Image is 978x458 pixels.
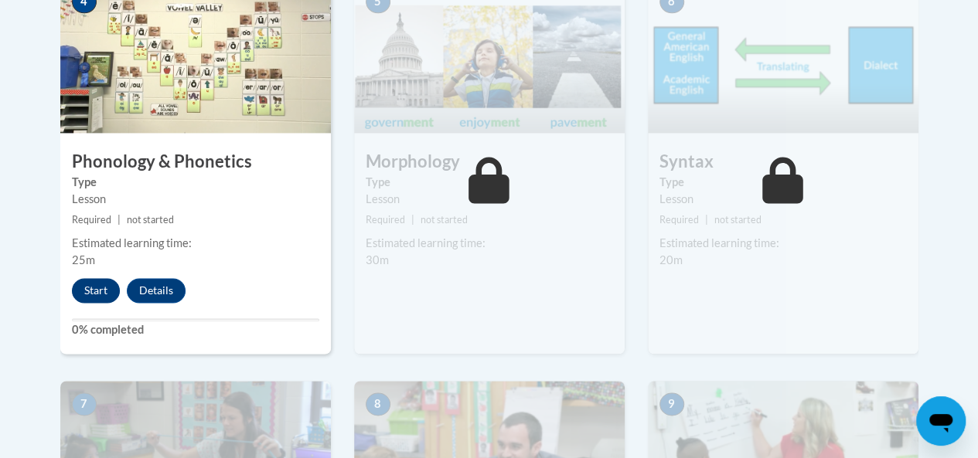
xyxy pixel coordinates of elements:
span: | [118,214,121,226]
span: 9 [659,392,684,416]
label: Type [659,174,907,191]
span: | [705,214,708,226]
iframe: Button to launch messaging window [916,396,966,446]
span: not started [714,214,762,226]
span: Required [366,214,405,226]
label: 0% completed [72,321,319,338]
span: 30m [366,253,389,266]
h3: Syntax [648,150,918,174]
span: 7 [72,392,97,416]
div: Estimated learning time: [72,235,319,252]
div: Lesson [72,191,319,208]
div: Lesson [659,191,907,208]
span: not started [127,214,174,226]
span: 25m [72,253,95,266]
div: Estimated learning time: [659,235,907,252]
label: Type [72,174,319,191]
button: Details [127,278,186,303]
span: 20m [659,253,683,266]
div: Lesson [366,191,613,208]
span: not started [421,214,468,226]
h3: Morphology [354,150,625,174]
span: Required [72,214,111,226]
button: Start [72,278,120,303]
h3: Phonology & Phonetics [60,150,331,174]
span: | [411,214,414,226]
span: 8 [366,392,390,416]
label: Type [366,174,613,191]
span: Required [659,214,699,226]
div: Estimated learning time: [366,235,613,252]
